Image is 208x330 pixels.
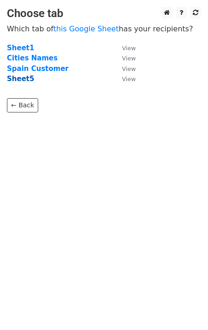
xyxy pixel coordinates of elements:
small: View [122,55,136,62]
a: View [113,54,136,62]
h3: Choose tab [7,7,201,20]
a: Sheet1 [7,44,34,52]
a: View [113,44,136,52]
a: Sheet5 [7,75,34,83]
a: View [113,65,136,73]
a: View [113,75,136,83]
a: ← Back [7,98,38,112]
small: View [122,76,136,82]
a: this Google Sheet [53,24,119,33]
p: Which tab of has your recipients? [7,24,201,34]
small: View [122,45,136,52]
small: View [122,65,136,72]
a: Spain Customer [7,65,69,73]
a: Cities Names [7,54,58,62]
iframe: Chat Widget [162,286,208,330]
